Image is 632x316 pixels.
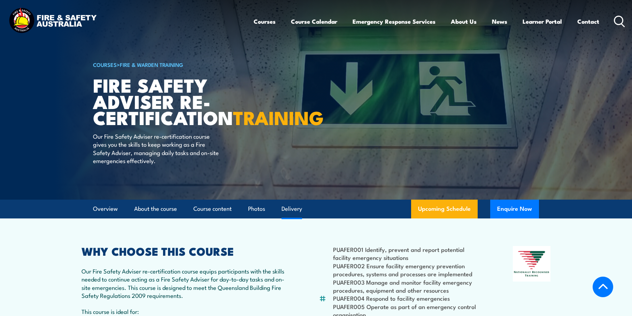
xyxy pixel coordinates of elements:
[82,246,285,256] h2: WHY CHOOSE THIS COURSE
[333,245,479,262] li: PUAFER001 Identify, prevent and report potential facility emergency situations
[291,12,337,31] a: Course Calendar
[451,12,477,31] a: About Us
[93,132,220,165] p: Our Fire Safety Adviser re-certification course gives you the skills to keep working as a Fire Sa...
[233,102,324,131] strong: TRAINING
[254,12,276,31] a: Courses
[282,200,302,218] a: Delivery
[93,77,265,125] h1: Fire Safety Adviser Re-certification
[333,278,479,294] li: PUAFER003 Manage and monitor facility emergency procedures, equipment and other resources
[492,12,507,31] a: News
[93,61,117,68] a: COURSES
[82,307,285,315] p: This course is ideal for:
[523,12,562,31] a: Learner Portal
[577,12,599,31] a: Contact
[93,60,265,69] h6: >
[490,200,539,218] button: Enquire Now
[120,61,183,68] a: Fire & Warden Training
[134,200,177,218] a: About the course
[193,200,232,218] a: Course content
[333,262,479,278] li: PUAFER002 Ensure facility emergency prevention procedures, systems and processes are implemented
[353,12,436,31] a: Emergency Response Services
[248,200,265,218] a: Photos
[513,246,550,282] img: Nationally Recognised Training logo.
[82,267,285,300] p: Our Fire Safety Adviser re-certification course equips participants with the skills needed to con...
[411,200,478,218] a: Upcoming Schedule
[333,294,479,302] li: PUAFER004 Respond to facility emergencies
[93,200,118,218] a: Overview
